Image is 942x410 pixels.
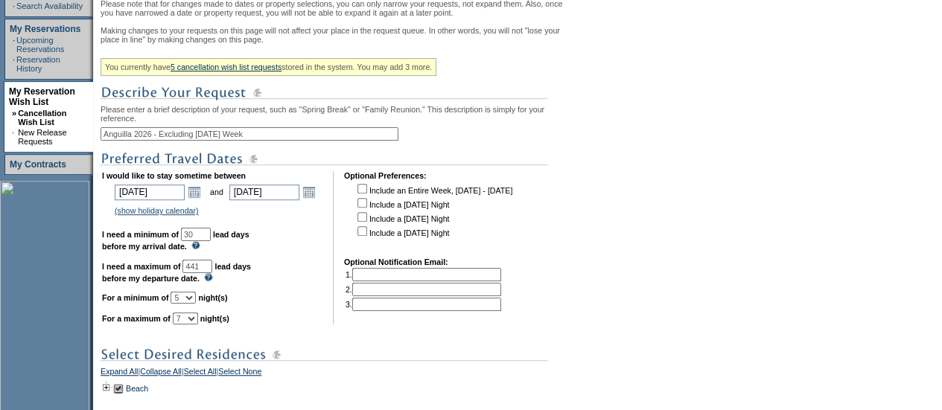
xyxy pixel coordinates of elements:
a: Search Availability [16,1,83,10]
b: I need a maximum of [102,262,180,271]
input: Date format: M/D/Y. Shortcut keys: [T] for Today. [UP] or [.] for Next Day. [DOWN] or [,] for Pre... [229,185,299,200]
a: 5 cancellation wish list requests [171,63,281,71]
div: You currently have stored in the system. You may add 3 more. [101,58,436,76]
td: · [13,1,15,10]
b: Optional Preferences: [344,171,427,180]
a: Open the calendar popup. [301,184,317,200]
td: 1. [346,268,501,281]
a: My Reservation Wish List [9,86,75,107]
b: I need a minimum of [102,230,179,239]
b: For a maximum of [102,314,171,323]
b: lead days before my arrival date. [102,230,249,251]
div: | | | [101,367,573,380]
b: lead days before my departure date. [102,262,251,283]
td: 3. [346,298,501,311]
a: Cancellation Wish List [18,109,66,126]
b: night(s) [198,293,227,302]
a: Open the calendar popup. [186,184,203,200]
a: Reservation History [16,55,60,73]
b: For a minimum of [102,293,168,302]
a: New Release Requests [18,128,66,146]
b: Optional Notification Email: [344,257,448,266]
b: » [12,109,16,118]
a: Collapse All [140,367,182,380]
td: · [13,36,15,54]
a: My Reservations [10,24,80,34]
td: and [208,182,226,202]
a: Expand All [101,367,138,380]
input: Date format: M/D/Y. Shortcut keys: [T] for Today. [UP] or [.] for Next Day. [DOWN] or [,] for Pre... [115,185,185,200]
a: Upcoming Reservations [16,36,64,54]
a: Beach [126,384,148,393]
td: 2. [346,283,501,296]
b: night(s) [200,314,229,323]
a: (show holiday calendar) [115,206,199,215]
img: questionMark_lightBlue.gif [204,273,213,281]
a: Select All [184,367,217,380]
td: Include an Entire Week, [DATE] - [DATE] Include a [DATE] Night Include a [DATE] Night Include a [... [354,182,512,247]
img: questionMark_lightBlue.gif [191,241,200,249]
a: My Contracts [10,159,66,170]
a: Select None [218,367,261,380]
td: · [12,128,16,146]
td: · [13,55,15,73]
b: I would like to stay sometime between [102,171,246,180]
